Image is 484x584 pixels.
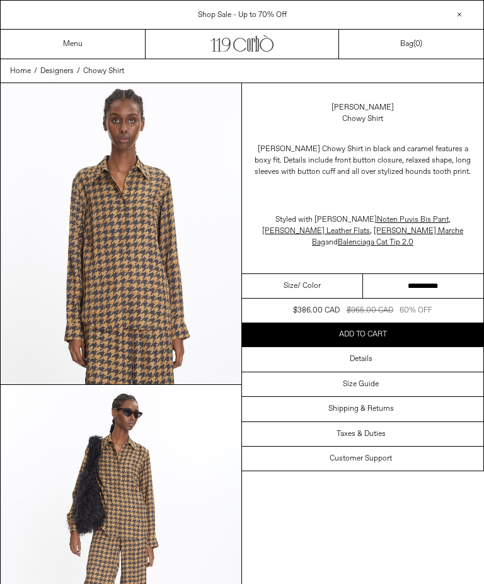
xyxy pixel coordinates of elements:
span: Chowy Shirt [83,66,124,76]
a: Bag() [400,38,422,50]
a: Shop Sale - Up to 70% Off [198,10,287,20]
span: / Color [297,280,321,292]
span: Add to cart [339,329,387,340]
h3: Taxes & Duties [337,430,386,438]
a: [PERSON_NAME] [331,102,394,113]
a: Noten Puvis Bis Pant [377,215,449,225]
h3: Customer Support [330,454,392,463]
a: Balenciaga Cat Tip 2.0 [338,238,413,248]
div: Chowy Shirt [342,113,383,125]
span: 0 [415,39,420,49]
p: [PERSON_NAME] Chowy Shirt i [255,137,471,184]
span: Size [284,280,297,292]
span: Styled with [PERSON_NAME] , and [262,215,463,248]
a: Designers [40,66,74,77]
span: [PERSON_NAME] Leather Flats [262,226,370,236]
div: $386.00 CAD [293,305,340,316]
span: / [77,66,80,77]
span: n black and caramel features a boxy fit. Details include front button closure, relaxed shape, lon... [255,144,471,177]
button: Add to cart [242,323,483,346]
h3: Shipping & Returns [328,404,394,413]
h3: Details [350,355,372,364]
span: / [34,66,37,77]
span: Designers [40,66,74,76]
a: [PERSON_NAME] Marche Bag [312,226,463,248]
a: [PERSON_NAME] Leather Flats, [262,226,372,236]
a: Menu [63,39,83,49]
img: Corbo-09-25-202415693_1800x1800.jpg [1,83,241,384]
a: Home [10,66,31,77]
span: ) [415,39,422,49]
h3: Size Guide [343,380,379,389]
div: $965.00 CAD [347,305,393,316]
div: 60% OFF [400,305,432,316]
a: Chowy Shirt [83,66,124,77]
span: Home [10,66,31,76]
